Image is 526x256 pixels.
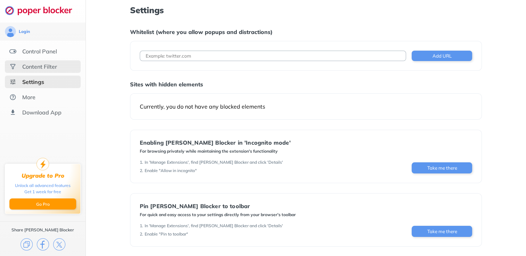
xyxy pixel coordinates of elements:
[130,28,482,35] div: Whitelist (where you allow popups and distractions)
[140,148,291,154] div: For browsing privately while maintaining the extension's functionality
[140,139,291,146] div: Enabling [PERSON_NAME] Blocker in 'Incognito mode'
[412,51,472,61] button: Add URL
[24,189,61,195] div: Get 1 week for free
[145,168,197,173] div: Enable "Allow in incognito"
[53,238,65,250] img: x.svg
[140,203,296,209] div: Pin [PERSON_NAME] Blocker to toolbar
[140,51,406,61] input: Example: twitter.com
[37,158,49,170] img: upgrade-to-pro.svg
[22,109,62,116] div: Download App
[9,198,76,210] button: Go Pro
[145,223,283,229] div: In 'Manage Extensions', find [PERSON_NAME] Blocker and click 'Details'
[140,168,143,173] div: 2 .
[37,238,49,250] img: facebook.svg
[22,48,57,55] div: Control Panel
[9,63,16,70] img: social.svg
[412,226,472,237] button: Take me there
[15,182,71,189] div: Unlock all advanced features
[5,6,80,15] img: logo-webpage.svg
[21,238,33,250] img: copy.svg
[11,227,74,233] div: Share [PERSON_NAME] Blocker
[130,6,482,15] h1: Settings
[19,29,30,34] div: Login
[22,63,57,70] div: Content Filter
[22,78,44,85] div: Settings
[140,212,296,217] div: For quick and easy access to your settings directly from your browser's toolbar
[5,26,16,37] img: avatar.svg
[130,81,482,88] div: Sites with hidden elements
[9,78,16,85] img: settings-selected.svg
[145,231,188,237] div: Enable "Pin to toolbar"
[140,231,143,237] div: 2 .
[140,223,143,229] div: 1 .
[140,103,472,110] div: Currently, you do not have any blocked elements
[145,160,283,165] div: In 'Manage Extensions', find [PERSON_NAME] Blocker and click 'Details'
[9,48,16,55] img: features.svg
[9,94,16,101] img: about.svg
[22,172,64,179] div: Upgrade to Pro
[9,109,16,116] img: download-app.svg
[140,160,143,165] div: 1 .
[22,94,35,101] div: More
[412,162,472,173] button: Take me there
